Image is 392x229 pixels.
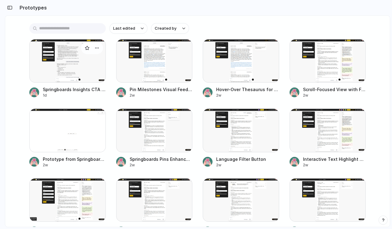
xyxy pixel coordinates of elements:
[155,25,176,31] span: Created by
[130,162,193,168] div: 2w
[43,156,106,162] span: Prototype from Springboards Basic
[116,39,193,98] a: Pin Milestones Visual FeedbackPin Milestones Visual Feedback2w
[17,4,47,11] h2: Prototypes
[216,156,279,162] span: Language Filter Button
[216,93,279,98] div: 2w
[290,109,366,168] a: Interactive Text Highlight EffectInteractive Text Highlight Effect2w
[130,93,193,98] div: 2w
[203,39,279,98] a: Hover-Over Thesaurus for Sentence RefinementHover-Over Thesaurus for Sentence Refinement2w
[43,162,106,168] div: 2w
[303,156,366,162] span: Interactive Text Highlight Effect
[116,109,193,168] a: Springboards Pins EnhancementSpringboards Pins Enhancement2w
[130,156,193,162] span: Springboards Pins Enhancement
[130,86,193,93] span: Pin Milestones Visual Feedback
[43,86,106,93] span: Springboards Insights CTA Animations
[290,39,366,98] a: Scroll-Focused View with Fade EffectScroll-Focused View with Fade Effect2w
[216,86,279,93] span: Hover-Over Thesaurus for Sentence Refinement
[43,93,106,98] div: 1d
[303,93,366,98] div: 2w
[151,23,189,34] button: Created by
[216,162,279,168] div: 2w
[303,162,366,168] div: 2w
[29,39,106,98] a: Springboards Insights CTA AnimationsSpringboards Insights CTA Animations1d
[203,109,279,168] a: Language Filter ButtonLanguage Filter Button2w
[109,23,147,34] button: Last edited
[303,86,366,93] span: Scroll-Focused View with Fade Effect
[113,25,135,31] span: Last edited
[29,109,106,168] a: Prototype from Springboards BasicPrototype from Springboards Basic2w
